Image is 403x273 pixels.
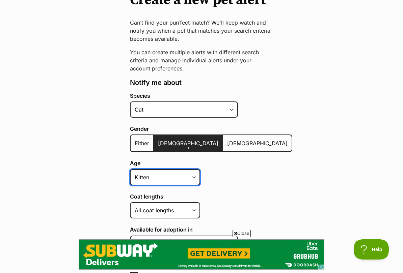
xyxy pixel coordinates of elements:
iframe: Help Scout Beacon - Open [354,239,389,260]
p: You can create multiple alerts with different search criteria and manage individual alerts under ... [130,48,273,72]
label: Species [130,93,292,99]
label: Available for adoption in [130,226,292,233]
span: [DEMOGRAPHIC_DATA] [158,140,218,147]
p: Can’t find your purrfect match? We'll keep watch and notify you when a pet that matches your sear... [130,19,273,43]
label: Coat lengths [130,193,292,200]
span: [DEMOGRAPHIC_DATA] [227,140,288,147]
iframe: Advertisement [79,239,324,270]
label: Age [130,160,292,166]
span: Notify me about [130,79,182,87]
span: Close [233,230,251,237]
span: Either [135,140,149,147]
label: Gender [130,126,292,132]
